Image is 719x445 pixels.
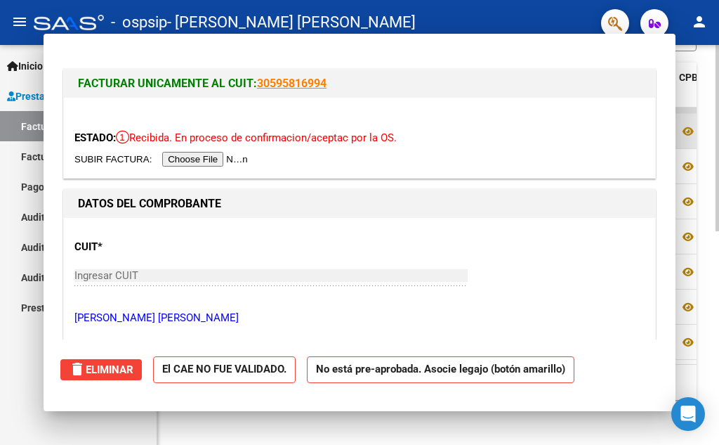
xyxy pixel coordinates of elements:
mat-icon: delete [69,361,86,378]
span: FACTURAR UNICAMENTE AL CUIT: [78,77,257,90]
span: Recibida. En proceso de confirmacion/aceptac por la OS. [116,131,397,144]
span: - [PERSON_NAME] [PERSON_NAME] [167,7,416,38]
span: CPBT [679,72,704,83]
span: Eliminar [69,363,133,376]
span: ESTADO: [74,131,116,144]
mat-icon: menu [11,13,28,30]
span: Inicio [7,58,43,74]
button: Eliminar [60,359,142,380]
strong: El CAE NO FUE VALIDADO. [153,356,296,384]
strong: No está pre-aprobada. Asocie legajo (botón amarillo) [307,356,574,384]
strong: DATOS DEL COMPROBANTE [78,197,221,210]
mat-icon: person [691,13,708,30]
span: - ospsip [111,7,167,38]
p: [PERSON_NAME] [PERSON_NAME] [74,310,645,326]
span: Prestadores / Proveedores [7,89,135,104]
div: Open Intercom Messenger [671,397,705,431]
a: 30595816994 [257,77,326,90]
p: CUIT [74,239,246,255]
